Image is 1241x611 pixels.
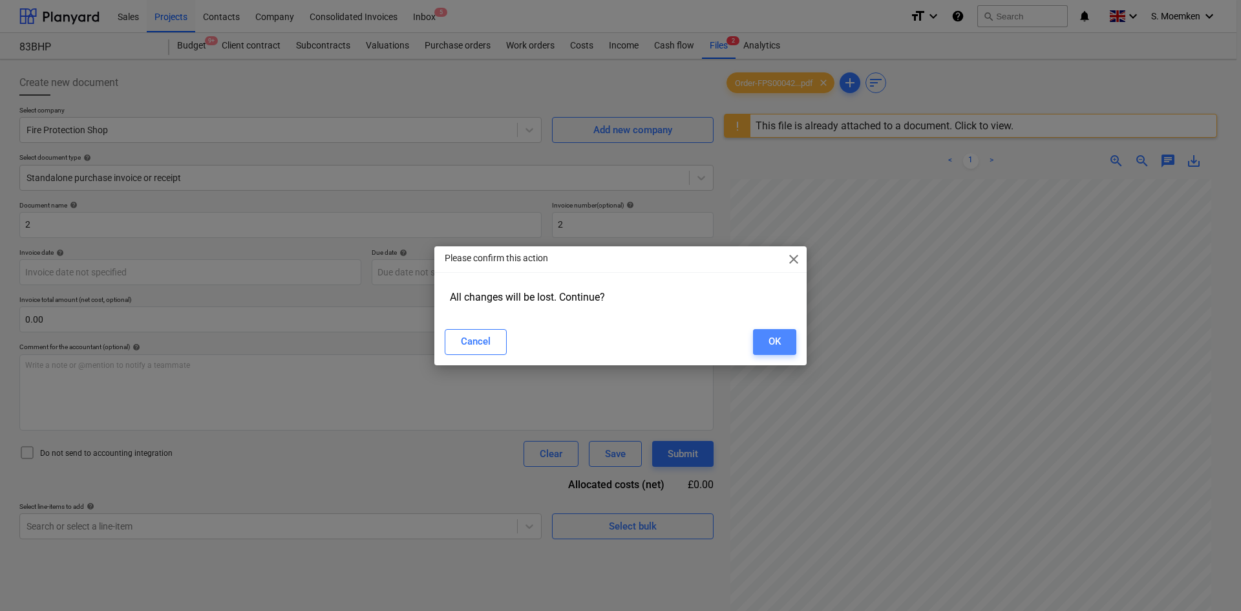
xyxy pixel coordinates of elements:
[786,252,801,267] span: close
[461,333,491,350] div: Cancel
[445,329,507,355] button: Cancel
[445,286,796,308] div: All changes will be lost. Continue?
[769,333,781,350] div: OK
[753,329,796,355] button: OK
[445,252,548,265] p: Please confirm this action
[1176,549,1241,611] iframe: Chat Widget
